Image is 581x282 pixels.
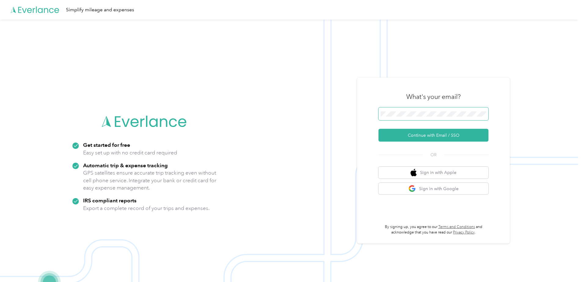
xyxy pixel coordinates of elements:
button: apple logoSign in with Apple [378,167,488,179]
span: OR [423,152,444,158]
p: GPS satellites ensure accurate trip tracking even without cell phone service. Integrate your bank... [83,169,217,192]
p: Export a complete record of your trips and expenses. [83,204,210,212]
p: By signing up, you agree to our and acknowledge that you have read our . [378,224,488,235]
img: google logo [408,185,416,193]
p: Easy set up with no credit card required [83,149,177,157]
a: Terms and Conditions [438,225,475,229]
img: apple logo [411,169,417,176]
strong: IRS compliant reports [83,197,137,204]
strong: Get started for free [83,142,130,148]
div: Simplify mileage and expenses [66,6,134,14]
a: Privacy Policy [453,230,475,235]
button: google logoSign in with Google [378,183,488,195]
strong: Automatic trip & expense tracking [83,162,168,168]
h3: What's your email? [406,92,461,101]
button: Continue with Email / SSO [378,129,488,142]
